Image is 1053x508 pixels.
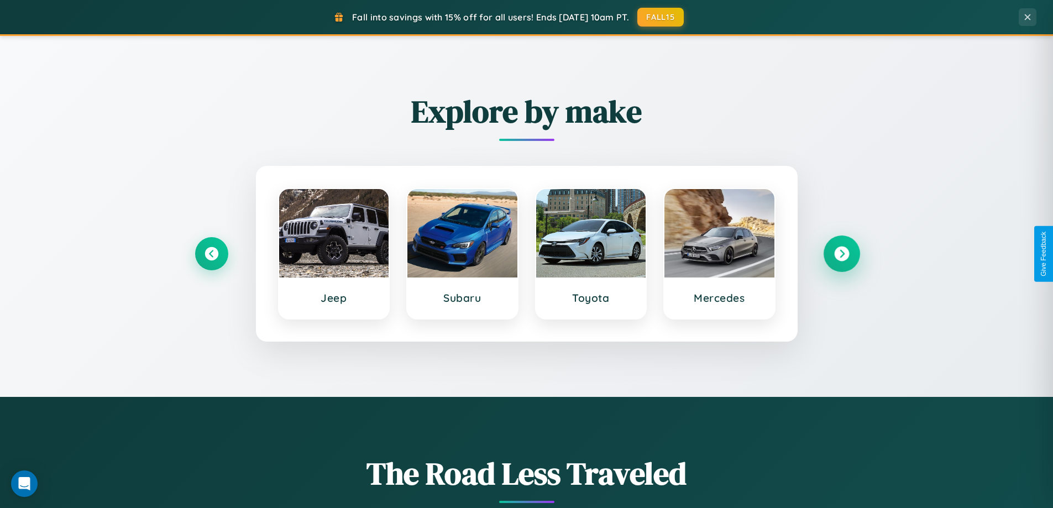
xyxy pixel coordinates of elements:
[195,452,858,495] h1: The Road Less Traveled
[11,470,38,497] div: Open Intercom Messenger
[637,8,684,27] button: FALL15
[418,291,506,305] h3: Subaru
[352,12,629,23] span: Fall into savings with 15% off for all users! Ends [DATE] 10am PT.
[547,291,635,305] h3: Toyota
[290,291,378,305] h3: Jeep
[195,90,858,133] h2: Explore by make
[675,291,763,305] h3: Mercedes
[1040,232,1047,276] div: Give Feedback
